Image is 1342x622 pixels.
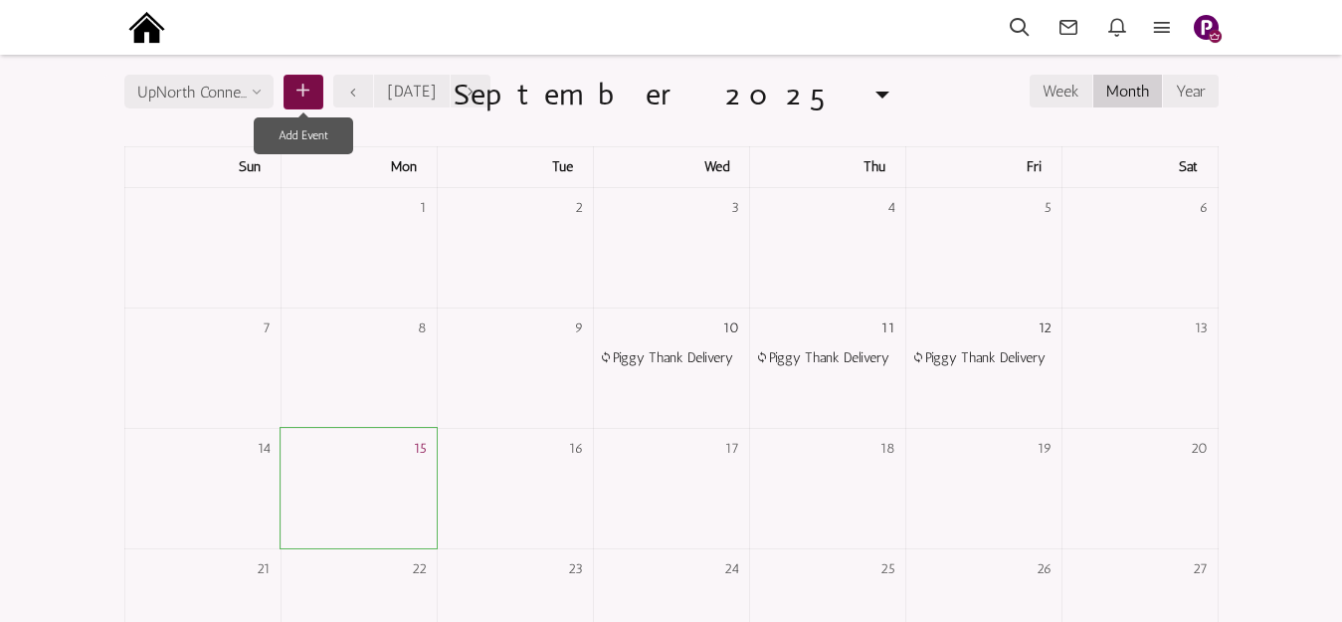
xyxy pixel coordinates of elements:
[374,75,450,107] a: [DATE]
[906,348,1060,368] a: Piggy Thank Delivery
[1106,82,1149,101] a: Month
[454,76,698,112] span: September
[1039,318,1052,338] a: 12
[594,348,748,368] a: Piggy Thank Delivery
[1043,82,1079,101] a: Week
[1176,82,1206,101] a: Year
[124,5,169,50] img: output-onlinepngtools%20-%202025-09-15T191211.976.png
[881,318,895,338] a: 11
[723,318,739,338] a: 10
[725,76,847,112] span: 2025
[750,348,904,368] a: Piggy Thank Delivery
[1194,15,1219,40] img: Slide1.png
